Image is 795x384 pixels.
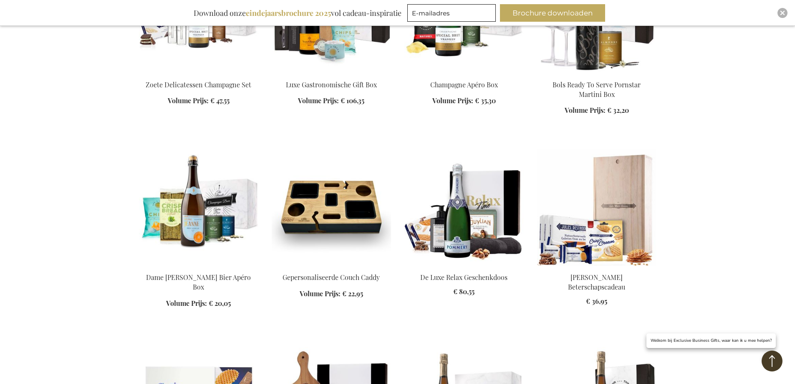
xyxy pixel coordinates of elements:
[432,96,496,106] a: Volume Prijs: € 35,30
[404,149,524,266] img: The Luxury Relax Gift Box
[272,70,391,78] a: Luxury Culinary Gift Box Luxe Gastronomische Gift Box
[500,4,605,22] button: Brochure downloaden
[565,106,629,115] a: Volume Prijs: € 32,20
[404,262,524,270] a: The Luxury Relax Gift Box
[139,149,258,266] img: Dame Jeanne Champagne Beer Apéro Box
[272,262,391,270] a: Gepersonaliseerde Couch Caddy
[553,80,641,99] a: Bols Ready To Serve Pornstar Martini Box
[432,96,473,105] span: Volume Prijs:
[300,289,341,298] span: Volume Prijs:
[430,80,498,89] a: Champagne Apéro Box
[286,80,377,89] a: Luxe Gastronomische Gift Box
[407,4,496,22] input: E-mailadres
[537,149,656,266] img: Jules Destrooper Get Well Comforts
[168,96,230,106] a: Volume Prijs: € 47,55
[342,289,363,298] span: € 22,95
[537,262,656,270] a: Jules Destrooper Get Well Comforts
[568,273,625,291] a: [PERSON_NAME] Beterschapscadeau
[475,96,496,105] span: € 35,30
[139,70,258,78] a: Sweet Delights Champagne Set
[586,297,607,305] span: € 36,95
[341,96,364,105] span: € 106,35
[272,149,391,266] img: Gepersonaliseerde Couch Caddy
[168,96,209,105] span: Volume Prijs:
[146,273,251,291] a: Dame [PERSON_NAME] Bier Apéro Box
[777,8,787,18] div: Close
[210,96,230,105] span: € 47,55
[780,10,785,15] img: Close
[166,299,231,308] a: Volume Prijs: € 20,05
[537,70,656,78] a: Bols Ready To Serve Pornstar Martini Box
[300,289,363,299] a: Volume Prijs: € 22,95
[404,70,524,78] a: Champagne Apéro Box Champagne Apéro Box
[298,96,339,105] span: Volume Prijs:
[420,273,507,282] a: De Luxe Relax Geschenkdoos
[139,262,258,270] a: Dame Jeanne Champagne Beer Apéro Box
[565,106,606,114] span: Volume Prijs:
[209,299,231,308] span: € 20,05
[190,4,405,22] div: Download onze vol cadeau-inspiratie
[407,4,498,24] form: marketing offers and promotions
[283,273,380,282] a: Gepersonaliseerde Couch Caddy
[166,299,207,308] span: Volume Prijs:
[607,106,629,114] span: € 32,20
[298,96,364,106] a: Volume Prijs: € 106,35
[146,80,251,89] a: Zoete Delicatessen Champagne Set
[246,8,331,18] b: eindejaarsbrochure 2025
[453,287,474,296] span: € 80,55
